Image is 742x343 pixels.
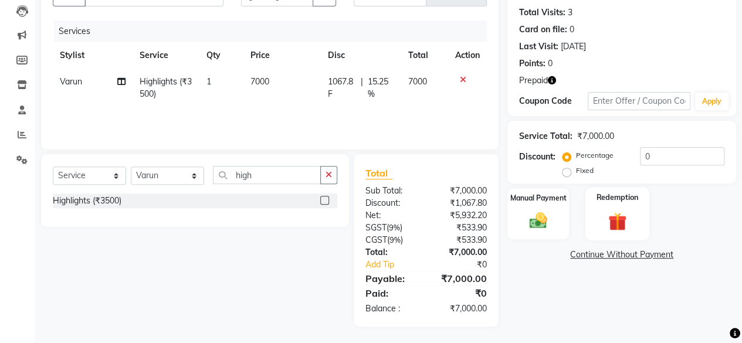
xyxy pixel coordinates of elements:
div: 3 [568,6,572,19]
label: Redemption [597,192,639,203]
div: ₹7,000.00 [426,303,496,315]
div: Balance : [357,303,426,315]
div: ₹0 [426,286,496,300]
input: Search or Scan [213,166,321,184]
span: 1067.8 F [328,76,356,100]
div: Paid: [357,286,426,300]
img: _cash.svg [524,210,553,231]
span: | [361,76,363,100]
div: Points: [519,57,546,70]
th: Qty [199,42,243,69]
div: Discount: [519,151,555,163]
div: ₹7,000.00 [426,185,496,197]
label: Percentage [576,150,614,161]
div: ₹533.90 [426,234,496,246]
label: Fixed [576,165,594,176]
span: Highlights (₹3500) [140,76,192,99]
label: Manual Payment [510,193,567,203]
div: Highlights (₹3500) [53,195,121,207]
div: ₹5,932.20 [426,209,496,222]
img: _gift.svg [602,210,632,233]
th: Service [133,42,199,69]
a: Add Tip [357,259,438,271]
div: Sub Total: [357,185,426,197]
a: Continue Without Payment [510,249,734,261]
div: Service Total: [519,130,572,142]
div: Net: [357,209,426,222]
span: 7000 [250,76,269,87]
div: ₹7,000.00 [426,246,496,259]
div: ₹1,067.80 [426,197,496,209]
div: [DATE] [561,40,586,53]
span: 15.25 % [368,76,394,100]
th: Stylist [53,42,133,69]
span: Total [365,167,392,179]
th: Disc [321,42,401,69]
div: Total: [357,246,426,259]
div: Discount: [357,197,426,209]
th: Action [448,42,487,69]
div: 0 [548,57,553,70]
input: Enter Offer / Coupon Code [588,92,690,110]
div: ₹7,000.00 [426,271,496,286]
div: Last Visit: [519,40,558,53]
div: ₹0 [438,259,496,271]
span: 9% [389,235,401,244]
span: 1 [206,76,211,87]
div: ( ) [357,234,426,246]
th: Total [401,42,448,69]
span: SGST [365,222,387,233]
button: Apply [695,93,729,110]
div: Payable: [357,271,426,286]
span: CGST [365,235,387,245]
span: 7000 [408,76,427,87]
span: 9% [389,223,400,232]
div: ( ) [357,222,426,234]
div: Total Visits: [519,6,565,19]
div: ₹533.90 [426,222,496,234]
th: Price [243,42,321,69]
div: ₹7,000.00 [577,130,614,142]
div: Card on file: [519,23,567,36]
div: Coupon Code [519,95,588,107]
span: Varun [60,76,82,87]
div: 0 [570,23,574,36]
div: Services [54,21,496,42]
span: Prepaid [519,74,548,87]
